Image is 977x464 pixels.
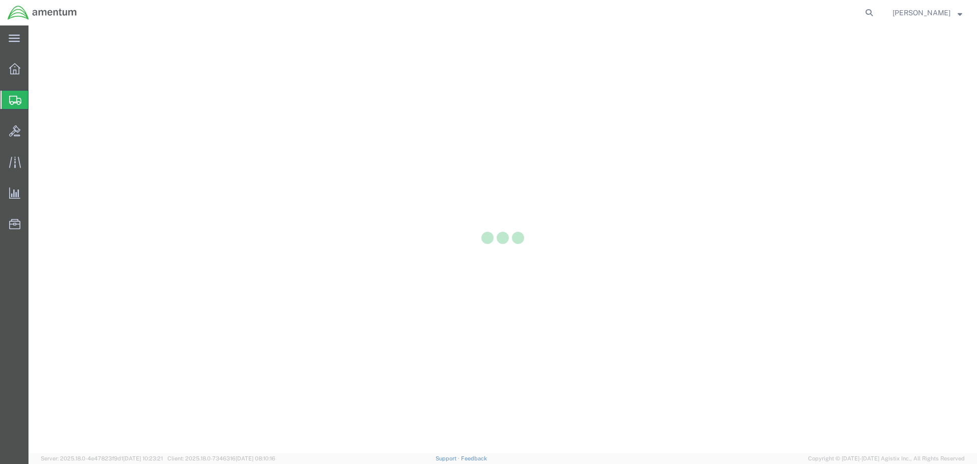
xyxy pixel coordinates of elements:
span: [DATE] 08:10:16 [236,455,275,461]
button: [PERSON_NAME] [892,7,963,19]
img: logo [7,5,77,20]
span: Copyright © [DATE]-[DATE] Agistix Inc., All Rights Reserved [808,454,965,463]
span: Rosario Aguirre [893,7,951,18]
a: Feedback [461,455,487,461]
span: Client: 2025.18.0-7346316 [167,455,275,461]
span: Server: 2025.18.0-4e47823f9d1 [41,455,163,461]
a: Support [436,455,461,461]
span: [DATE] 10:23:21 [123,455,163,461]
